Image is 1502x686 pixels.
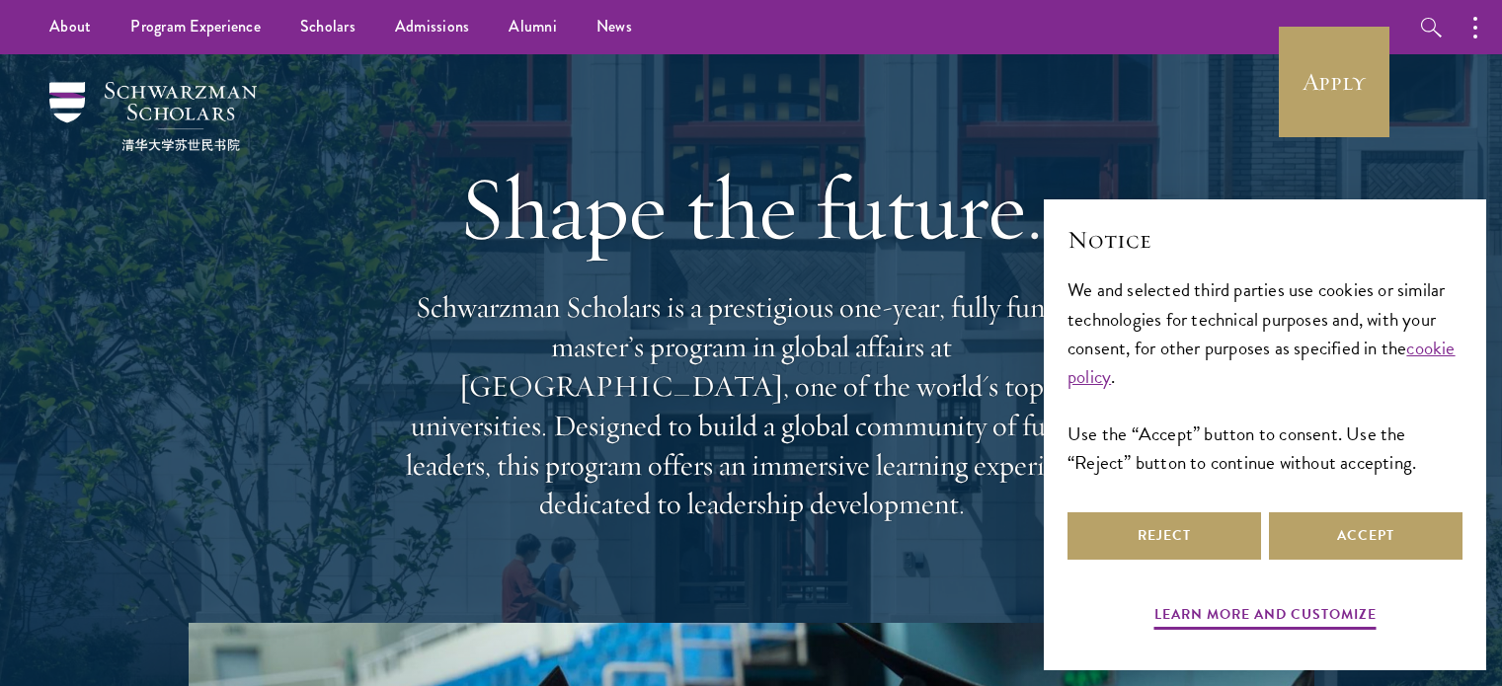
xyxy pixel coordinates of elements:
[1269,512,1462,560] button: Accept
[1067,512,1261,560] button: Reject
[396,153,1107,264] h1: Shape the future.
[1154,602,1377,633] button: Learn more and customize
[1067,334,1456,391] a: cookie policy
[396,288,1107,524] p: Schwarzman Scholars is a prestigious one-year, fully funded master’s program in global affairs at...
[1067,223,1462,257] h2: Notice
[1067,275,1462,476] div: We and selected third parties use cookies or similar technologies for technical purposes and, wit...
[1279,27,1389,137] a: Apply
[49,82,257,151] img: Schwarzman Scholars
